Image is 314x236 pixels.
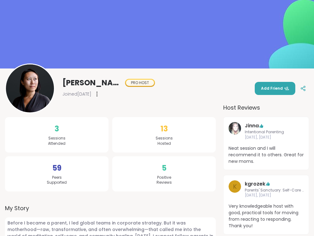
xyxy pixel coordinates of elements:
a: Jinna [229,122,241,140]
span: Very knowledgeable host with good, practical tools for moving from reacting to responding. Thank ... [229,203,304,229]
div: PRO HOST [126,80,154,86]
span: Joined [DATE] [62,91,91,97]
span: [PERSON_NAME] [62,78,120,88]
span: [DATE], [DATE] [245,193,304,198]
label: My Story [5,204,216,212]
a: kgrozek [245,180,265,188]
span: Add Friend [261,86,289,91]
img: Jinna [229,122,241,135]
span: [DATE], [DATE] [245,135,287,140]
img: Natasha [6,64,54,112]
span: Neat session and I will recommend it to others. Great for new moms. [229,145,304,165]
span: 59 [52,163,61,174]
span: 5 [162,163,167,174]
span: k [233,182,237,191]
button: Add Friend [255,82,295,95]
span: Parents' Sanctuary: Self-Care and Childcare [245,188,304,193]
span: Positive Reviews [157,175,172,186]
span: 3 [55,123,59,135]
span: Peers Supported [47,175,67,186]
span: Sessions Attended [48,136,65,146]
a: k [229,180,241,198]
span: Sessions Hosted [156,136,173,146]
span: Intentional Parenting [245,130,287,135]
a: Jinna [245,122,259,130]
span: 13 [161,123,168,135]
